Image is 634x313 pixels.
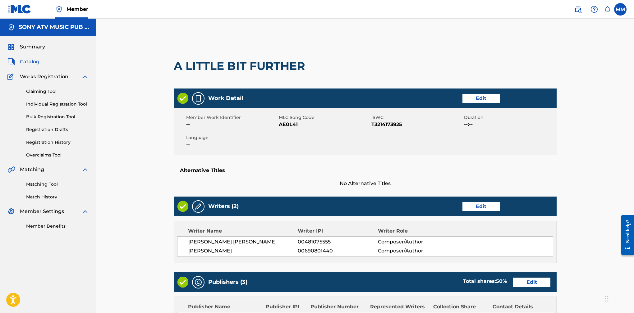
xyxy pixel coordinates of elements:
div: Collection Share [433,303,488,311]
iframe: Resource Center [617,210,634,260]
img: Valid [177,277,188,288]
span: [PERSON_NAME] [188,247,298,255]
span: -- [186,141,277,148]
a: Bulk Registration Tool [26,114,89,120]
img: expand [81,166,89,173]
img: Writers [195,203,202,210]
img: search [574,6,582,13]
img: Member Settings [7,208,15,215]
img: help [590,6,598,13]
div: Total shares: [463,278,507,285]
a: Match History [26,194,89,200]
a: Public Search [572,3,584,16]
span: No Alternative Titles [174,180,557,187]
a: Edit [462,202,500,211]
div: Notifications [604,6,610,12]
span: Language [186,134,277,141]
img: Accounts [7,24,15,31]
span: Works Registration [20,73,68,80]
h5: Work Detail [208,95,243,102]
div: User Menu [614,3,627,16]
span: Member [67,6,88,13]
a: Edit [462,94,500,103]
h5: Writers (2) [208,203,239,210]
span: [PERSON_NAME] [PERSON_NAME] [188,238,298,246]
a: Overclaims Tool [26,152,89,158]
img: Work Detail [195,95,202,102]
h5: Alternative Titles [180,167,550,174]
div: Help [588,3,600,16]
div: Represented Writers [370,303,429,311]
img: Matching [7,166,15,173]
div: Writer IPI [298,227,378,235]
span: Summary [20,43,45,51]
span: Catalog [20,58,39,66]
img: expand [81,73,89,80]
img: Works Registration [7,73,16,80]
a: Edit [513,278,550,287]
img: Summary [7,43,15,51]
img: Valid [177,201,188,212]
span: 00690801440 [298,247,378,255]
span: Composer/Author [378,238,451,246]
div: Publisher Number [310,303,365,311]
h5: SONY ATV MUSIC PUB LLC [19,24,89,31]
span: AE0L41 [279,121,370,128]
img: Publishers [195,279,202,286]
a: Claiming Tool [26,88,89,95]
h5: Publishers (3) [208,279,247,286]
h2: A LITTLE BIT FURTHER [174,59,308,73]
a: SummarySummary [7,43,45,51]
img: Catalog [7,58,15,66]
span: -- [186,121,277,128]
div: Writer Role [378,227,451,235]
div: Publisher Name [188,303,261,311]
span: 00481075555 [298,238,378,246]
span: MLC Song Code [279,114,370,121]
img: expand [81,208,89,215]
a: Matching Tool [26,181,89,188]
span: Duration [464,114,555,121]
span: Member Work Identifier [186,114,277,121]
span: ISWC [371,114,462,121]
div: Writer Name [188,227,298,235]
div: Drag [605,289,609,308]
div: Publisher IPI [266,303,306,311]
span: T3214173925 [371,121,462,128]
img: MLC Logo [7,5,31,14]
span: Composer/Author [378,247,451,255]
a: Registration Drafts [26,126,89,133]
img: Top Rightsholder [55,6,63,13]
span: 50 % [496,278,507,284]
a: Individual Registration Tool [26,101,89,107]
div: Contact Details [493,303,547,311]
span: Matching [20,166,44,173]
span: Member Settings [20,208,64,215]
img: Valid [177,93,188,104]
a: Member Benefits [26,223,89,229]
a: Registration History [26,139,89,146]
iframe: Chat Widget [603,283,634,313]
span: --:-- [464,121,555,128]
a: CatalogCatalog [7,58,39,66]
